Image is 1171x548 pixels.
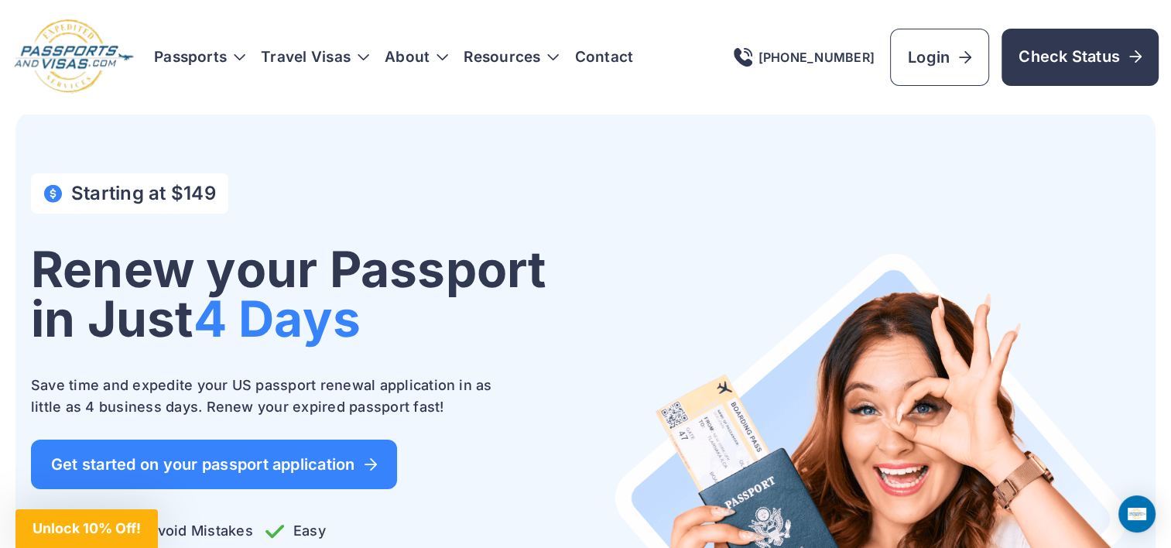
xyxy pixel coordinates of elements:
[261,50,369,65] h3: Travel Visas
[120,520,252,542] p: Avoid Mistakes
[31,245,546,344] h1: Renew your Passport in Just
[71,183,216,204] h4: Starting at $149
[464,50,559,65] h3: Resources
[51,457,377,472] span: Get started on your passport application
[154,50,245,65] h3: Passports
[12,19,135,95] img: Logo
[1002,29,1159,86] a: Check Status
[15,509,158,548] div: Unlock 10% Off!
[1019,46,1142,67] span: Check Status
[193,289,361,348] span: 4 Days
[265,520,326,542] p: Easy
[385,50,430,65] a: About
[33,520,141,536] span: Unlock 10% Off!
[890,29,989,86] a: Login
[574,50,633,65] a: Contact
[908,46,971,68] span: Login
[1118,495,1156,533] div: Open Intercom Messenger
[734,48,875,67] a: [PHONE_NUMBER]
[31,440,397,489] a: Get started on your passport application
[31,375,511,418] p: Save time and expedite your US passport renewal application in as little as 4 business days. Rene...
